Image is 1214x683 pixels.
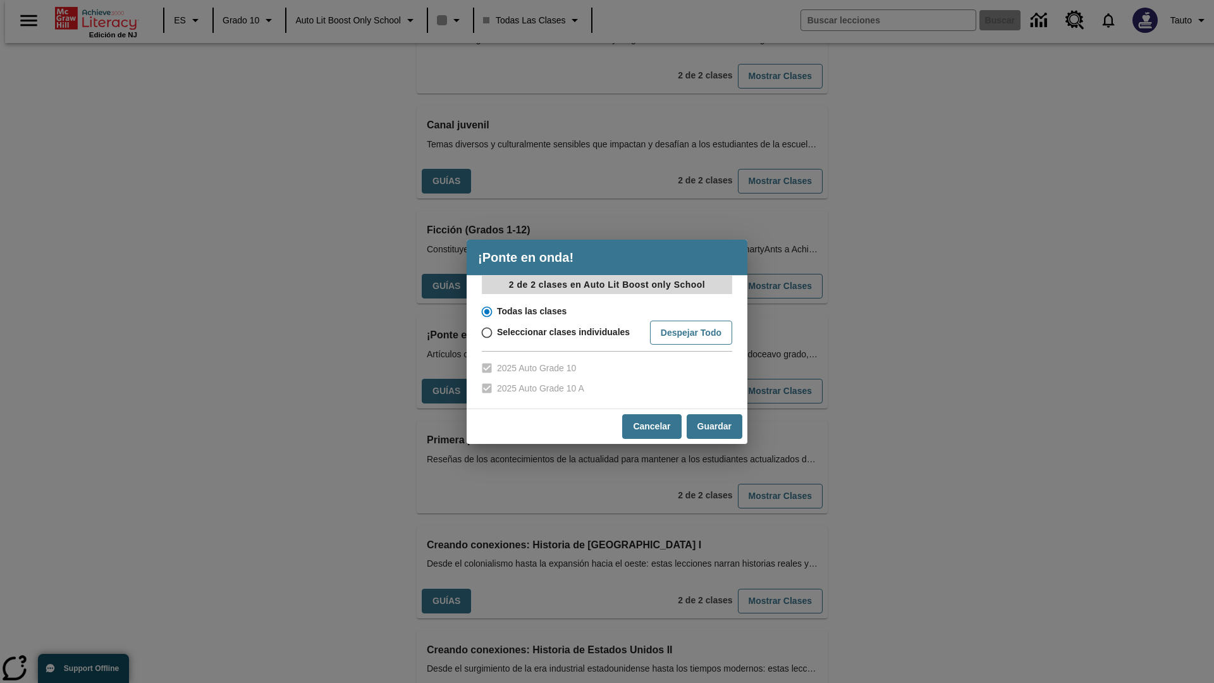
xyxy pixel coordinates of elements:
span: 2025 Auto Grade 10 A [497,382,584,395]
h4: ¡Ponte en onda! [467,240,747,275]
span: Seleccionar clases individuales [497,326,630,339]
span: 2025 Auto Grade 10 [497,362,576,375]
span: Todas las clases [497,305,567,318]
p: 2 de 2 clases en Auto Lit Boost only School [482,276,732,294]
button: Despejar todo [650,321,732,345]
button: Guardar [687,414,742,439]
button: Cancelar [622,414,681,439]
